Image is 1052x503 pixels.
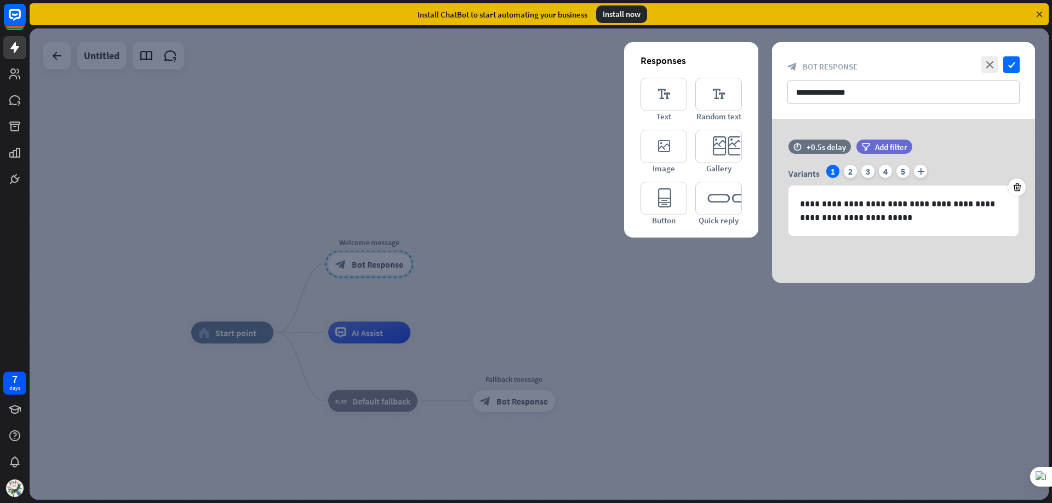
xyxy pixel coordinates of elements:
[861,143,870,151] i: filter
[981,56,998,73] i: close
[803,61,857,72] span: Bot Response
[1003,56,1020,73] i: check
[418,9,587,20] div: Install ChatBot to start automating your business
[896,165,910,178] div: 5
[787,62,797,72] i: block_bot_response
[807,142,846,152] div: +0.5s delay
[793,143,802,151] i: time
[596,5,647,23] div: Install now
[914,165,927,178] i: plus
[844,165,857,178] div: 2
[826,165,839,178] div: 1
[788,168,820,179] span: Variants
[9,384,20,392] div: days
[9,4,42,37] button: Open LiveChat chat widget
[879,165,892,178] div: 4
[861,165,874,178] div: 3
[875,142,907,152] span: Add filter
[3,372,26,395] a: 7 days
[12,374,18,384] div: 7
